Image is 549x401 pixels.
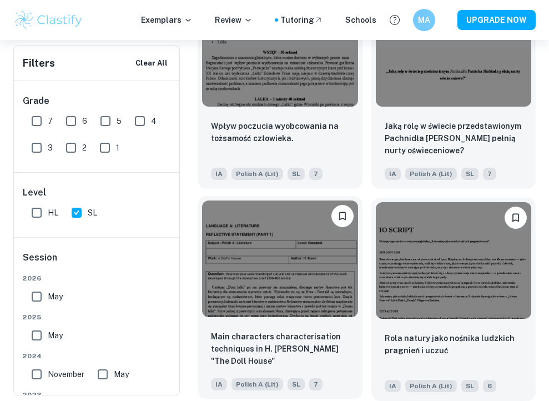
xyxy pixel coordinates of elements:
[117,115,122,127] span: 5
[141,14,193,26] p: Exemplars
[116,142,119,154] span: 1
[309,378,323,390] span: 7
[23,56,55,71] h6: Filters
[461,380,479,392] span: SL
[48,142,53,154] span: 3
[114,368,129,380] span: May
[505,207,527,229] button: Bookmark
[385,168,401,180] span: IA
[23,251,172,273] h6: Session
[376,202,532,319] img: Polish A (Lit) IA example thumbnail: Rola natury jako nośnika ludzkich pragni
[48,115,53,127] span: 7
[48,290,63,303] span: May
[413,9,435,31] button: MA
[371,198,536,401] a: BookmarkRola natury jako nośnika ludzkich pragnień i uczućIAPolish A (Lit)SL6
[211,330,349,367] p: Main characters characterisation techniques in H. Ibsen's "The Doll House"
[385,332,523,357] p: Rola natury jako nośnika ludzkich pragnień i uczuć
[88,207,97,219] span: SL
[48,368,84,380] span: November
[215,14,253,26] p: Review
[23,94,172,108] h6: Grade
[280,14,323,26] a: Tutoring
[133,55,170,72] button: Clear All
[405,168,457,180] span: Polish A (Lit)
[82,142,87,154] span: 2
[48,329,63,342] span: May
[211,378,227,390] span: IA
[48,207,58,219] span: HL
[211,168,227,180] span: IA
[23,186,172,199] h6: Level
[418,14,431,26] h6: MA
[23,312,172,322] span: 2025
[23,351,172,361] span: 2024
[405,380,457,392] span: Polish A (Lit)
[23,273,172,283] span: 2026
[151,115,157,127] span: 4
[288,168,305,180] span: SL
[461,168,479,180] span: SL
[385,380,401,392] span: IA
[483,168,496,180] span: 7
[13,9,84,31] img: Clastify logo
[385,120,523,157] p: Jaką rolę w świecie przedstawionym Pachnidła Patricka Süskinda pełnią nurty oświeceniowe?
[211,120,349,144] p: Wpływ poczucia wyobcowania na tożsamość człowieka.
[457,10,536,30] button: UPGRADE NOW
[23,390,172,400] span: 2023
[309,168,323,180] span: 7
[198,198,362,401] a: BookmarkMain characters characterisation techniques in H. Ibsen's "The Doll House"IAPolish A (Lit...
[331,205,354,227] button: Bookmark
[202,200,358,317] img: Polish A (Lit) IA example thumbnail: Main characters characterisation techniq
[483,380,496,392] span: 6
[82,115,87,127] span: 6
[231,168,283,180] span: Polish A (Lit)
[288,378,305,390] span: SL
[345,14,376,26] a: Schools
[231,378,283,390] span: Polish A (Lit)
[385,11,404,29] button: Help and Feedback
